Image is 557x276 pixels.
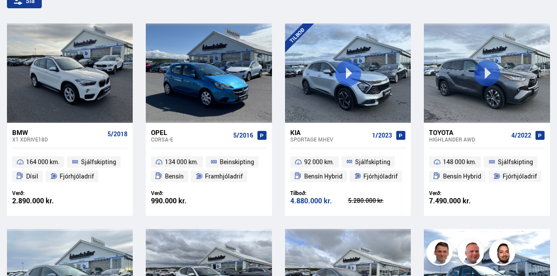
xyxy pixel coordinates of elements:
span: Bensín Hybrid [443,171,481,182]
img: nhp88E3Fdnt1Opn2.png [490,241,517,267]
span: Fjórhjóladrif [363,171,398,182]
div: Opel [151,128,229,136]
span: Bensín [165,171,184,182]
div: Corsa-e [151,136,229,142]
span: 134 000 km. [165,157,198,167]
span: Sjálfskipting [498,157,533,167]
a: Opel Corsa-e 5/2016 134 000 km. Beinskipting Bensín Framhjóladrif Verð: 990.000 kr. [146,123,272,216]
div: Toyota [429,128,507,136]
div: Verð: [151,190,209,196]
div: BMW [12,128,104,136]
span: Framhjóladrif [205,171,243,182]
span: 5/2016 [233,132,253,139]
div: Highlander AWD [429,136,507,142]
div: 7.490.000 kr. [429,197,487,205]
span: Sjálfskipting [355,157,390,167]
span: Fjórhjóladrif [60,171,94,182]
span: Fjórhjóladrif [503,171,537,182]
a: Kia Sportage MHEV 1/2023 92 000 km. Sjálfskipting Bensín Hybrid Fjórhjóladrif Tilboð: 4.880.000 k... [285,123,411,216]
span: Bensín Hybrid [304,171,342,182]
span: 92 000 km. [304,157,334,167]
img: siFngHWaQ9KaOqBr.png [459,241,485,267]
span: Dísil [26,171,38,182]
button: Open LiveChat chat widget [7,3,33,30]
span: 1/2023 [372,132,392,139]
div: 990.000 kr. [151,197,209,205]
img: FbJEzSuNWCJXmdc-.webp [428,241,454,267]
a: Toyota Highlander AWD 4/2022 148 000 km. Sjálfskipting Bensín Hybrid Fjórhjóladrif Verð: 7.490.00... [424,123,550,216]
div: Tilboð: [290,190,348,196]
span: 164 000 km. [26,157,60,167]
span: Beinskipting [220,157,254,167]
div: Verð: [429,190,487,196]
div: X1 XDRIVE18D [12,136,104,142]
div: Kia [290,128,369,136]
span: 148 000 km. [443,157,476,167]
a: BMW X1 XDRIVE18D 5/2018 164 000 km. Sjálfskipting Dísil Fjórhjóladrif Verð: 2.890.000 kr. [7,123,133,216]
span: 5/2018 [107,131,128,138]
span: 4/2022 [511,132,531,139]
div: Sportage MHEV [290,136,369,142]
span: Sjálfskipting [81,157,116,167]
div: Verð: [12,190,70,196]
div: 5.280.000 kr. [348,198,406,204]
div: 4.880.000 kr. [290,197,348,205]
div: 2.890.000 kr. [12,197,70,205]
